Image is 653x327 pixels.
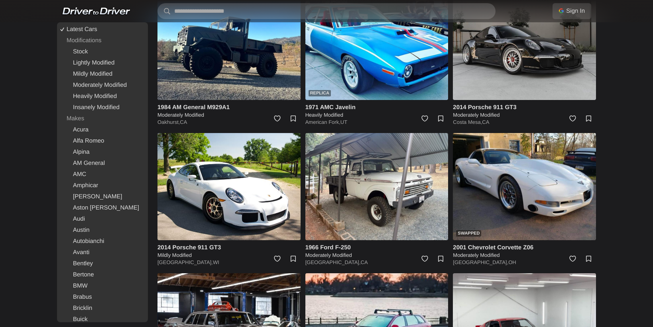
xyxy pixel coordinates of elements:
h4: 1971 AMC Javelin [305,103,448,112]
a: Heavily Modified [59,91,146,102]
a: [GEOGRAPHIC_DATA], [453,259,508,265]
a: Acura [59,124,146,135]
h5: Moderately Modified [453,112,596,119]
a: Autobianchi [59,236,146,247]
img: 2001 Chevrolet Corvette Z06 for sale [453,133,596,240]
a: Oakhurst, [157,119,180,125]
a: Avanti [59,247,146,258]
div: Replica [309,90,331,96]
a: Bentley [59,258,146,269]
a: Lightly Modified [59,57,146,69]
div: Modifications [59,35,146,46]
a: BMW [59,280,146,292]
img: 1966 Ford F-250 for sale [305,133,448,240]
a: [PERSON_NAME] [59,191,146,202]
a: Bertone [59,269,146,280]
a: Stock [59,46,146,57]
a: OH [508,259,516,265]
a: 2014 Porsche 911 GT3 Moderately Modified [453,103,596,119]
h4: 2001 Chevrolet Corvette Z06 [453,243,596,252]
h4: 1984 AM General M929A1 [157,103,301,112]
h5: Mildly Modified [157,252,301,259]
a: Insanely Modified [59,102,146,113]
a: 2014 Porsche 911 GT3 Mildly Modified [157,243,301,259]
a: Costa Mesa, [453,119,482,125]
a: CA [180,119,187,125]
a: WI [213,259,219,265]
h5: Moderately Modified [305,252,448,259]
a: Latest Cars [59,24,146,35]
a: 1984 AM General M929A1 Moderately Modified [157,103,301,119]
a: Moderately Modified [59,80,146,91]
div: Swapped [456,230,481,237]
h4: 1966 Ford F-250 [305,243,448,252]
a: Austin [59,225,146,236]
a: [GEOGRAPHIC_DATA], [157,259,213,265]
a: American Fork, [305,119,340,125]
a: Amphicar [59,180,146,191]
a: Sign In [553,3,591,19]
a: 1966 Ford F-250 Moderately Modified [305,243,448,259]
img: 2014 Porsche 911 GT3 for sale [157,133,301,240]
a: 2001 Chevrolet Corvette Z06 Moderately Modified [453,243,596,259]
a: Swapped [453,133,596,240]
a: [GEOGRAPHIC_DATA], [305,259,361,265]
a: Alfa Romeo [59,135,146,147]
div: Makes [59,113,146,124]
a: 1971 AMC Javelin Heavily Modified [305,103,448,119]
a: Mildly Modified [59,69,146,80]
h4: 2014 Porsche 911 GT3 [157,243,301,252]
a: Audi [59,213,146,225]
h5: Heavily Modified [305,112,448,119]
a: Brabus [59,292,146,303]
a: Aston [PERSON_NAME] [59,202,146,213]
h5: Moderately Modified [157,112,301,119]
a: CA [361,259,368,265]
h5: Moderately Modified [453,252,596,259]
a: AMC [59,169,146,180]
a: Alpina [59,147,146,158]
a: AM General [59,158,146,169]
h4: 2014 Porsche 911 GT3 [453,103,596,112]
a: UT [340,119,347,125]
a: CA [482,119,489,125]
a: Buick [59,314,146,325]
a: Bricklin [59,303,146,314]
